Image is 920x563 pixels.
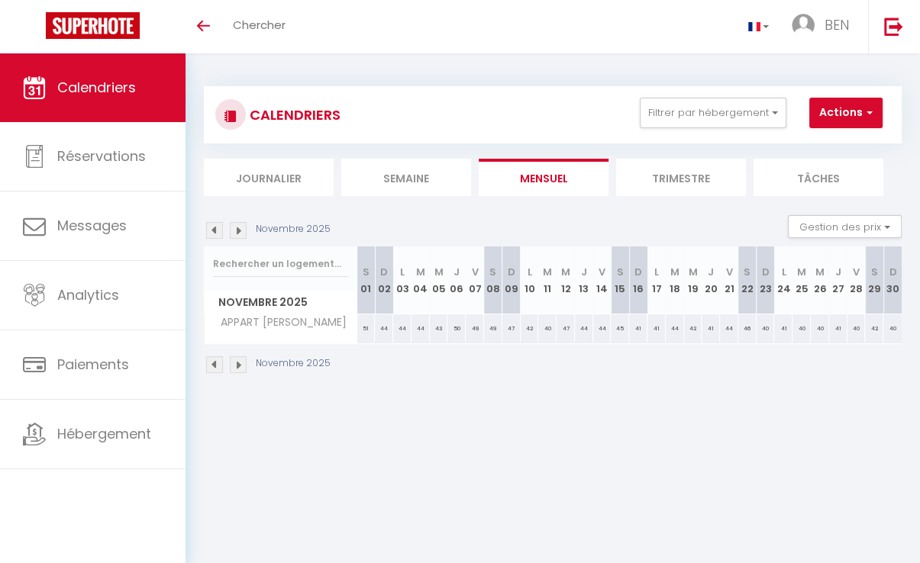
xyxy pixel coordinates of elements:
th: 15 [611,246,629,314]
abbr: D [762,265,770,279]
th: 05 [430,246,448,314]
div: 49 [484,314,502,343]
abbr: J [708,265,714,279]
div: 40 [757,314,775,343]
li: Journalier [204,159,334,196]
abbr: L [527,265,531,279]
div: 44 [593,314,612,343]
span: Chercher [233,17,286,33]
th: 01 [357,246,376,314]
button: Filtrer par hébergement [640,98,786,128]
th: 24 [774,246,792,314]
abbr: D [508,265,515,279]
th: 09 [502,246,521,314]
div: 40 [847,314,866,343]
abbr: L [781,265,786,279]
div: 47 [502,314,521,343]
th: 26 [811,246,829,314]
abbr: M [416,265,425,279]
div: 41 [629,314,647,343]
abbr: M [434,265,444,279]
span: Analytics [57,285,119,304]
div: 41 [647,314,666,343]
abbr: S [363,265,370,279]
div: 42 [865,314,883,343]
span: Hébergement [57,424,151,443]
span: BEN [825,15,849,34]
div: 40 [538,314,557,343]
th: 18 [666,246,684,314]
div: 43 [430,314,448,343]
abbr: S [871,265,878,279]
p: Novembre 2025 [256,222,331,236]
abbr: J [454,265,460,279]
th: 27 [829,246,847,314]
div: 44 [393,314,412,343]
div: 42 [684,314,702,343]
abbr: D [380,265,388,279]
abbr: V [853,265,860,279]
abbr: S [617,265,624,279]
th: 07 [466,246,484,314]
abbr: L [400,265,405,279]
input: Rechercher un logement... [213,250,348,278]
span: Paiements [57,355,129,374]
th: 06 [447,246,466,314]
abbr: M [797,265,806,279]
th: 17 [647,246,666,314]
abbr: D [634,265,642,279]
span: Calendriers [57,78,136,97]
div: 41 [702,314,720,343]
div: 40 [883,314,902,343]
li: Semaine [341,159,471,196]
div: 49 [466,314,484,343]
abbr: M [688,265,697,279]
th: 08 [484,246,502,314]
th: 12 [557,246,575,314]
abbr: J [835,265,841,279]
div: 47 [557,314,575,343]
abbr: D [889,265,896,279]
abbr: S [744,265,751,279]
abbr: S [489,265,496,279]
div: 50 [447,314,466,343]
span: Novembre 2025 [205,291,357,314]
abbr: M [543,265,552,279]
th: 14 [593,246,612,314]
abbr: M [815,265,825,279]
div: 51 [357,314,376,343]
abbr: J [581,265,587,279]
li: Trimestre [616,159,746,196]
li: Tâches [754,159,883,196]
th: 20 [702,246,720,314]
button: Ouvrir le widget de chat LiveChat [12,6,58,52]
abbr: L [654,265,659,279]
th: 02 [375,246,393,314]
th: 10 [521,246,539,314]
span: APPART [PERSON_NAME] [207,314,350,331]
div: 44 [375,314,393,343]
p: Novembre 2025 [256,356,331,371]
th: 03 [393,246,412,314]
div: 44 [412,314,430,343]
th: 04 [412,246,430,314]
abbr: M [670,265,680,279]
abbr: V [599,265,605,279]
div: 44 [575,314,593,343]
div: 41 [829,314,847,343]
div: 44 [666,314,684,343]
div: 41 [774,314,792,343]
h3: CALENDRIERS [246,98,341,132]
div: 40 [811,314,829,343]
th: 23 [757,246,775,314]
abbr: V [472,265,479,279]
th: 16 [629,246,647,314]
div: 40 [792,314,811,343]
div: 45 [611,314,629,343]
li: Mensuel [479,159,608,196]
th: 25 [792,246,811,314]
img: ... [792,14,815,37]
th: 11 [538,246,557,314]
span: Réservations [57,146,146,166]
th: 22 [738,246,757,314]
